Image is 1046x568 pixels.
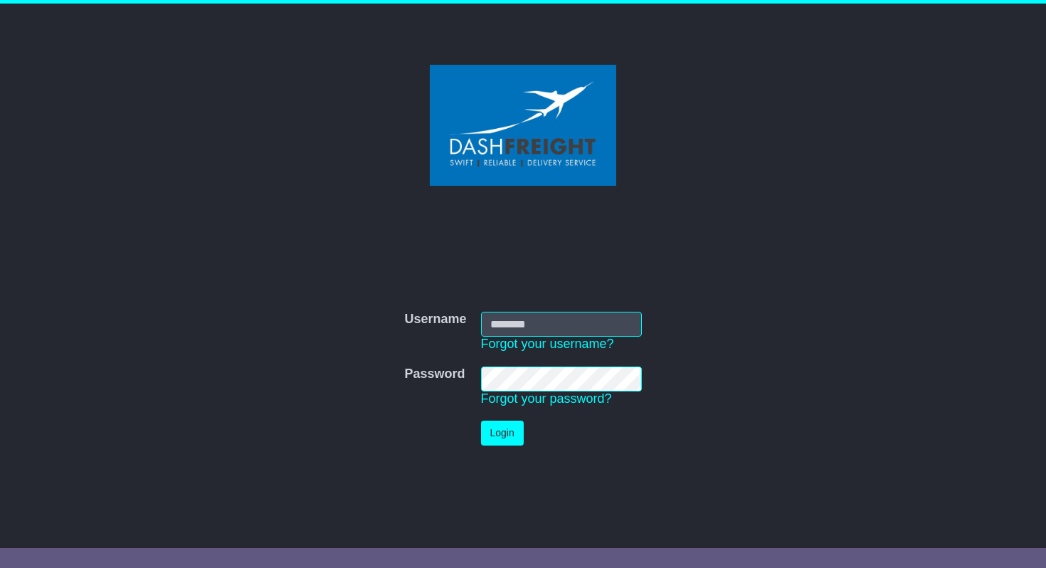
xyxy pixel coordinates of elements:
a: Forgot your password? [481,391,612,406]
img: Dash Freight [430,65,616,186]
button: Login [481,421,524,446]
label: Password [404,367,465,382]
a: Forgot your username? [481,337,614,351]
label: Username [404,312,466,327]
